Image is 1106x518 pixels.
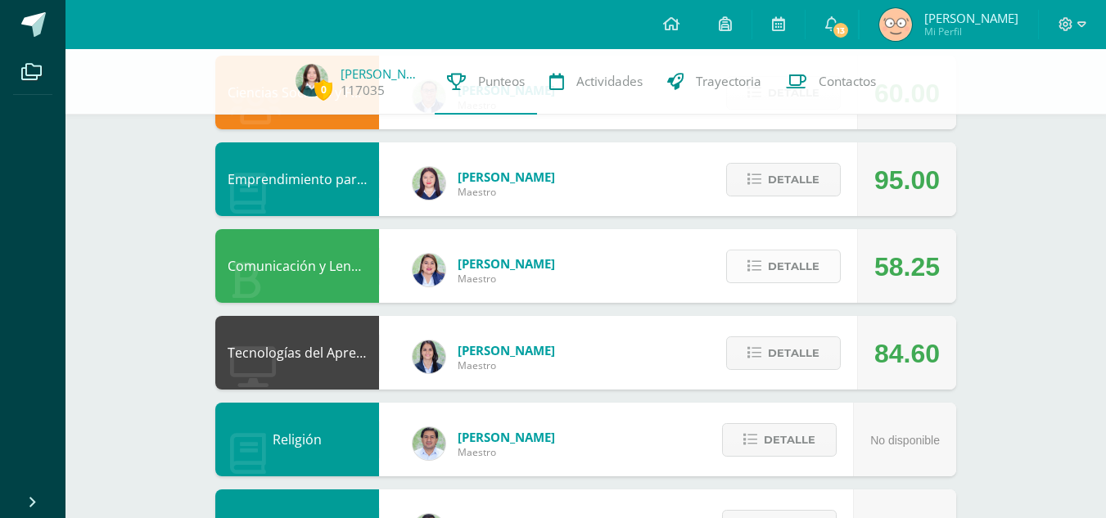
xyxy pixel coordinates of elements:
[215,316,379,390] div: Tecnologías del Aprendizaje y la Comunicación: Computación
[774,49,888,115] a: Contactos
[458,169,555,185] span: [PERSON_NAME]
[435,49,537,115] a: Punteos
[413,427,445,460] img: f767cae2d037801592f2ba1a5db71a2a.png
[341,65,422,82] a: [PERSON_NAME]
[458,358,555,372] span: Maestro
[458,255,555,272] span: [PERSON_NAME]
[726,336,841,370] button: Detalle
[832,21,850,39] span: 13
[874,143,940,217] div: 95.00
[874,317,940,390] div: 84.60
[726,163,841,196] button: Detalle
[768,251,819,282] span: Detalle
[924,10,1018,26] span: [PERSON_NAME]
[879,8,912,41] img: bdb7d8157ba45ca2607f873ef1aaac50.png
[764,425,815,455] span: Detalle
[458,445,555,459] span: Maestro
[478,73,525,90] span: Punteos
[768,338,819,368] span: Detalle
[296,64,328,97] img: 60ebfa88862d7e1667ce5664aea54911.png
[537,49,655,115] a: Actividades
[870,434,940,447] span: No disponible
[696,73,761,90] span: Trayectoria
[341,82,385,99] a: 117035
[215,229,379,303] div: Comunicación y Lenguaje, Idioma Español
[458,429,555,445] span: [PERSON_NAME]
[819,73,876,90] span: Contactos
[726,250,841,283] button: Detalle
[722,423,837,457] button: Detalle
[314,79,332,100] span: 0
[413,167,445,200] img: a452c7054714546f759a1a740f2e8572.png
[576,73,643,90] span: Actividades
[413,340,445,373] img: 7489ccb779e23ff9f2c3e89c21f82ed0.png
[655,49,774,115] a: Trayectoria
[215,142,379,216] div: Emprendimiento para la Productividad
[215,403,379,476] div: Religión
[458,272,555,286] span: Maestro
[458,185,555,199] span: Maestro
[413,254,445,286] img: 97caf0f34450839a27c93473503a1ec1.png
[874,230,940,304] div: 58.25
[458,342,555,358] span: [PERSON_NAME]
[924,25,1018,38] span: Mi Perfil
[768,164,819,195] span: Detalle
